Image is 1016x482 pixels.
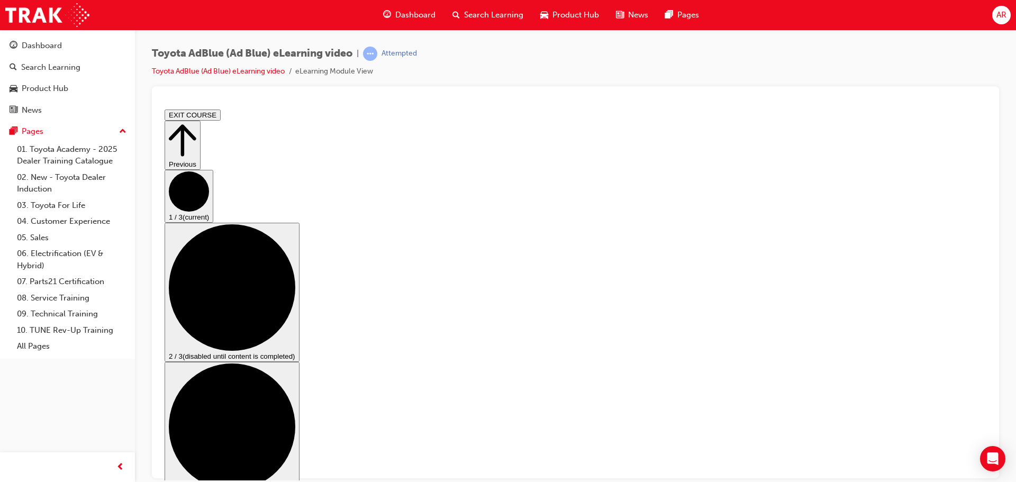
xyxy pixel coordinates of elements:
span: 2 / 3 [8,247,22,255]
span: 1 / 3 [8,108,22,116]
div: Pages [22,125,43,138]
button: AR [992,6,1011,24]
span: pages-icon [665,8,673,22]
li: eLearning Module View [295,66,373,78]
a: pages-iconPages [657,4,707,26]
button: DashboardSearch LearningProduct HubNews [4,34,131,122]
span: news-icon [10,106,17,115]
a: 10. TUNE Rev-Up Training [13,322,131,339]
span: Product Hub [552,9,599,21]
span: news-icon [616,8,624,22]
span: Pages [677,9,699,21]
a: 05. Sales [13,230,131,246]
a: car-iconProduct Hub [532,4,607,26]
span: (current) [22,108,49,116]
a: news-iconNews [607,4,657,26]
span: up-icon [119,125,126,139]
a: guage-iconDashboard [375,4,444,26]
a: 04. Customer Experience [13,213,131,230]
a: Search Learning [4,58,131,77]
button: 1 / 3(current) [4,65,53,117]
a: All Pages [13,338,131,354]
span: guage-icon [383,8,391,22]
div: Product Hub [22,83,68,95]
span: search-icon [452,8,460,22]
span: car-icon [540,8,548,22]
div: Search Learning [21,61,80,74]
div: Open Intercom Messenger [980,446,1005,471]
button: 2 / 3(disabled until content is completed) [4,117,139,257]
span: car-icon [10,84,17,94]
span: Toyota AdBlue (Ad Blue) eLearning video [152,48,352,60]
button: Pages [4,122,131,141]
span: learningRecordVerb_ATTEMPT-icon [363,47,377,61]
img: Trak [5,3,89,27]
button: EXIT COURSE [4,4,60,15]
a: 07. Parts21 Certification [13,274,131,290]
span: AR [996,9,1006,21]
span: | [357,48,359,60]
span: pages-icon [10,127,17,137]
a: News [4,101,131,120]
div: Attempted [382,49,417,59]
span: prev-icon [116,461,124,474]
a: Dashboard [4,36,131,56]
a: Product Hub [4,79,131,98]
a: search-iconSearch Learning [444,4,532,26]
span: Search Learning [464,9,523,21]
a: 09. Technical Training [13,306,131,322]
button: Previous [4,15,40,65]
div: News [22,104,42,116]
a: 01. Toyota Academy - 2025 Dealer Training Catalogue [13,141,131,169]
a: 06. Electrification (EV & Hybrid) [13,245,131,274]
a: 02. New - Toyota Dealer Induction [13,169,131,197]
span: search-icon [10,63,17,72]
span: News [628,9,648,21]
button: 3 / 3(disabled until content is completed) [4,257,139,396]
a: 08. Service Training [13,290,131,306]
span: (disabled until content is completed) [22,247,135,255]
a: 03. Toyota For Life [13,197,131,214]
span: Previous [8,55,36,63]
span: Dashboard [395,9,436,21]
div: Dashboard [22,40,62,52]
a: Toyota AdBlue (Ad Blue) eLearning video [152,67,285,76]
span: guage-icon [10,41,17,51]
